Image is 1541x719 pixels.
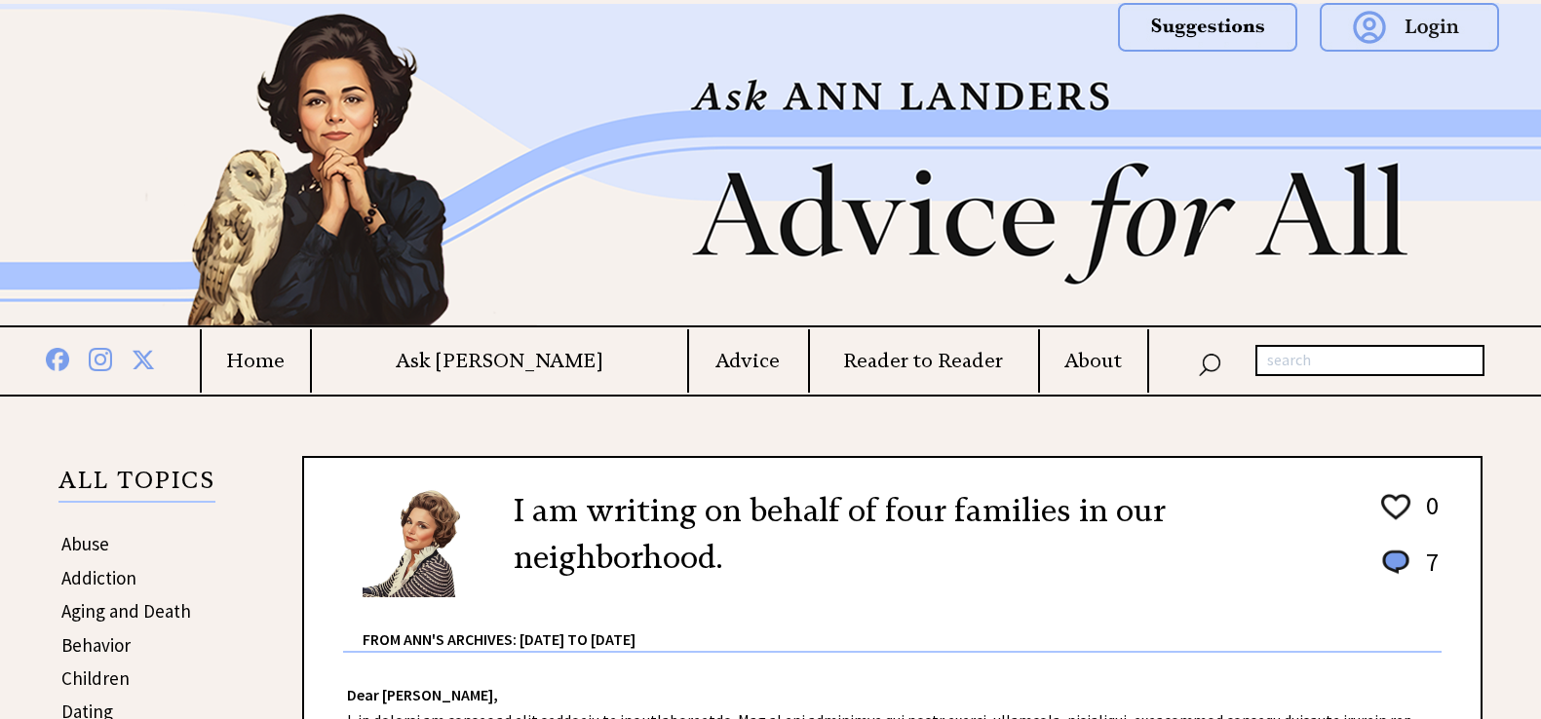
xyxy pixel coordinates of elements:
[312,349,684,373] a: Ask [PERSON_NAME]
[89,344,112,371] img: instagram%20blue.png
[810,349,1037,373] a: Reader to Reader
[61,566,136,589] a: Addiction
[1378,547,1413,578] img: message_round%201.png
[1473,4,1483,325] img: right_new2.png
[1416,489,1440,544] td: 0
[61,666,130,690] a: Children
[363,487,484,597] img: Ann6%20v2%20small.png
[132,345,155,371] img: x%20blue.png
[202,349,308,373] a: Home
[61,599,191,623] a: Aging and Death
[1416,546,1440,597] td: 7
[1320,3,1499,52] img: login.png
[689,349,806,373] a: Advice
[69,4,1473,325] img: header2b_v1.png
[347,685,498,704] strong: Dear [PERSON_NAME],
[514,487,1349,581] h2: I am writing on behalf of four families in our neighborhood.
[61,532,109,555] a: Abuse
[1255,345,1484,376] input: search
[1040,349,1145,373] a: About
[46,344,69,371] img: facebook%20blue.png
[1378,490,1413,524] img: heart_outline%201.png
[363,599,1442,651] div: From Ann's Archives: [DATE] to [DATE]
[58,470,215,503] p: ALL TOPICS
[1198,349,1221,377] img: search_nav.png
[1118,3,1297,52] img: suggestions.png
[61,633,131,657] a: Behavior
